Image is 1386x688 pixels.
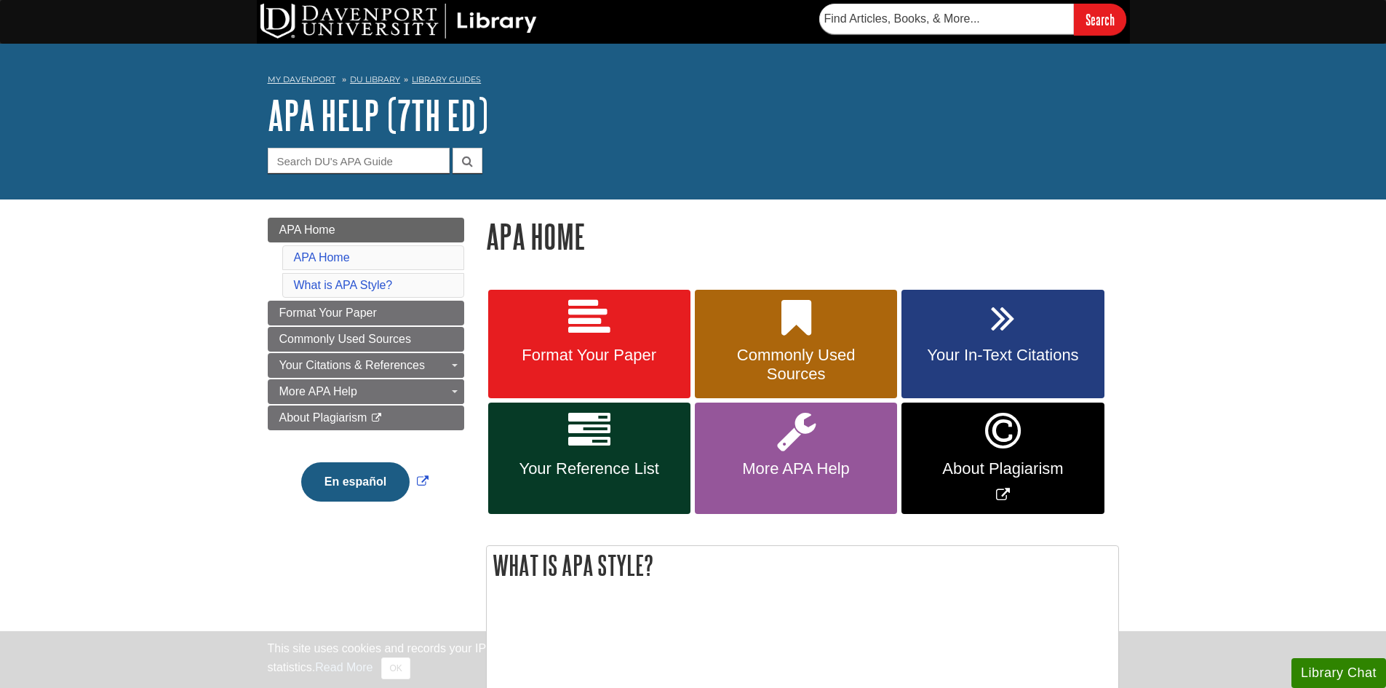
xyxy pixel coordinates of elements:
[279,411,367,424] span: About Plagiarism
[301,462,410,502] button: En español
[695,290,897,399] a: Commonly Used Sources
[706,459,886,478] span: More APA Help
[294,251,350,264] a: APA Home
[268,218,464,242] a: APA Home
[695,403,897,514] a: More APA Help
[268,406,464,430] a: About Plagiarism
[268,92,488,138] a: APA Help (7th Ed)
[268,327,464,352] a: Commonly Used Sources
[279,307,377,319] span: Format Your Paper
[1074,4,1126,35] input: Search
[487,546,1118,585] h2: What is APA Style?
[294,279,393,291] a: What is APA Style?
[268,74,335,86] a: My Davenport
[1291,658,1386,688] button: Library Chat
[268,379,464,404] a: More APA Help
[488,403,690,514] a: Your Reference List
[706,346,886,384] span: Commonly Used Sources
[260,4,537,39] img: DU Library
[268,301,464,325] a: Format Your Paper
[370,414,383,423] i: This link opens in a new window
[268,353,464,378] a: Your Citations & References
[901,403,1104,514] a: Link opens in new window
[912,459,1093,478] span: About Plagiarism
[279,359,425,371] span: Your Citations & References
[350,74,400,84] a: DU Library
[315,661,373,673] a: Read More
[279,224,335,236] span: APA Home
[901,290,1104,399] a: Your In-Text Citations
[381,657,410,679] button: Close
[268,218,464,526] div: Guide Page Menu
[268,148,450,173] input: Search DU's APA Guide
[279,333,411,345] span: Commonly Used Sources
[279,385,357,398] span: More APA Help
[819,4,1074,34] input: Find Articles, Books, & More...
[486,218,1119,255] h1: APA Home
[412,74,481,84] a: Library Guides
[499,459,680,478] span: Your Reference List
[499,346,680,365] span: Format Your Paper
[268,70,1119,93] nav: breadcrumb
[268,640,1119,679] div: This site uses cookies and records your IP address for usage statistics. Additionally, we use Goo...
[912,346,1093,365] span: Your In-Text Citations
[819,4,1126,35] form: Searches DU Library's articles, books, and more
[488,290,690,399] a: Format Your Paper
[298,475,432,488] a: Link opens in new window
